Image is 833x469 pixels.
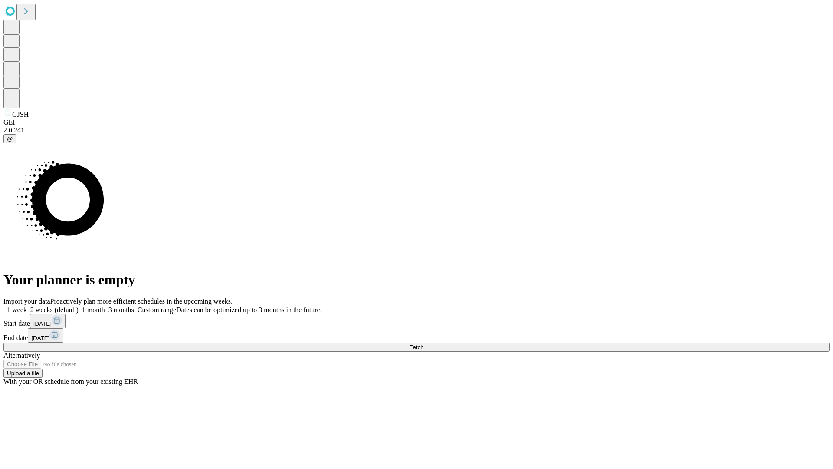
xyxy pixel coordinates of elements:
div: Start date [3,314,830,328]
span: 2 weeks (default) [30,306,79,314]
div: 2.0.241 [3,126,830,134]
span: Alternatively [3,352,40,359]
button: [DATE] [28,328,63,343]
span: 1 month [82,306,105,314]
button: [DATE] [30,314,66,328]
div: GEI [3,119,830,126]
span: Import your data [3,297,50,305]
span: Proactively plan more efficient schedules in the upcoming weeks. [50,297,233,305]
span: [DATE] [31,335,49,341]
span: GJSH [12,111,29,118]
span: 1 week [7,306,27,314]
button: Upload a file [3,369,43,378]
div: End date [3,328,830,343]
span: 3 months [108,306,134,314]
span: @ [7,135,13,142]
span: With your OR schedule from your existing EHR [3,378,138,385]
span: Custom range [138,306,176,314]
span: Fetch [409,344,423,350]
button: @ [3,134,16,143]
span: Dates can be optimized up to 3 months in the future. [176,306,321,314]
button: Fetch [3,343,830,352]
h1: Your planner is empty [3,272,830,288]
span: [DATE] [33,320,52,327]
